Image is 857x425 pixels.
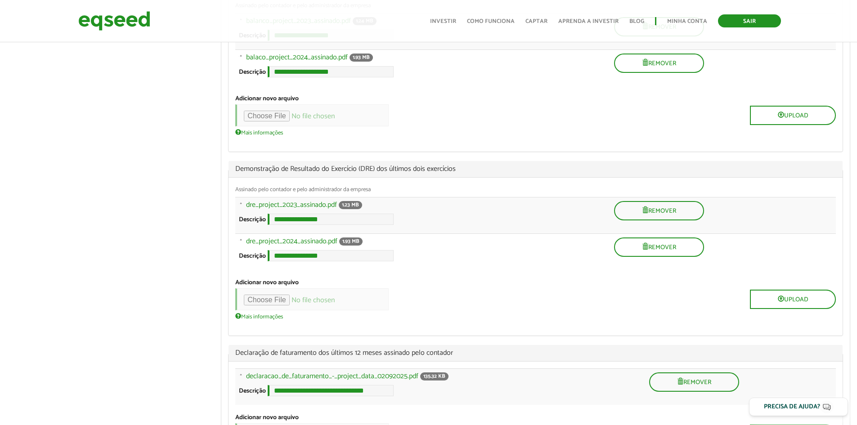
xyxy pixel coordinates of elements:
button: Remover [614,201,704,220]
span: 135.32 KB [420,372,449,380]
div: Assinado pelo contador e pelo administrador da empresa [235,187,836,192]
span: Declaração de faturamento dos últimos 12 meses assinado pelo contador [235,349,836,357]
span: Demonstração de Resultado do Exercício (DRE) dos últimos dois exercícios [235,166,836,173]
a: dre_project_2024_assinado.pdf [246,238,337,245]
span: 1.93 MB [339,237,363,246]
a: Arraste para reordenar [232,372,246,385]
a: Sair [718,14,781,27]
a: Mais informações [235,313,283,320]
a: Como funciona [467,18,515,24]
img: EqSeed [78,9,150,33]
button: Upload [750,290,836,309]
button: Remover [614,237,704,257]
a: balaco_project_2024_assinado.pdf [246,54,348,61]
span: 1.23 MB [339,201,362,209]
button: Remover [614,54,704,73]
label: Adicionar novo arquivo [235,280,299,286]
label: Adicionar novo arquivo [235,96,299,102]
button: Remover [649,372,739,392]
a: dre_project_2023_assinado.pdf [246,201,337,209]
a: Aprenda a investir [558,18,619,24]
a: Blog [629,18,644,24]
a: Captar [525,18,547,24]
label: Descrição [239,217,266,223]
label: Descrição [239,253,266,259]
label: Descrição [239,388,266,394]
label: Adicionar novo arquivo [235,415,299,421]
a: Arraste para reordenar [232,54,246,66]
a: Mais informações [235,129,283,136]
a: Arraste para reordenar [232,237,246,250]
label: Descrição [239,69,266,76]
a: declaracao_de_faturamento_-_project_data_02092025.pdf [246,373,418,380]
button: Upload [750,106,836,125]
span: 1.93 MB [350,54,373,62]
a: Arraste para reordenar [232,201,246,213]
a: Investir [430,18,456,24]
a: Minha conta [667,18,707,24]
